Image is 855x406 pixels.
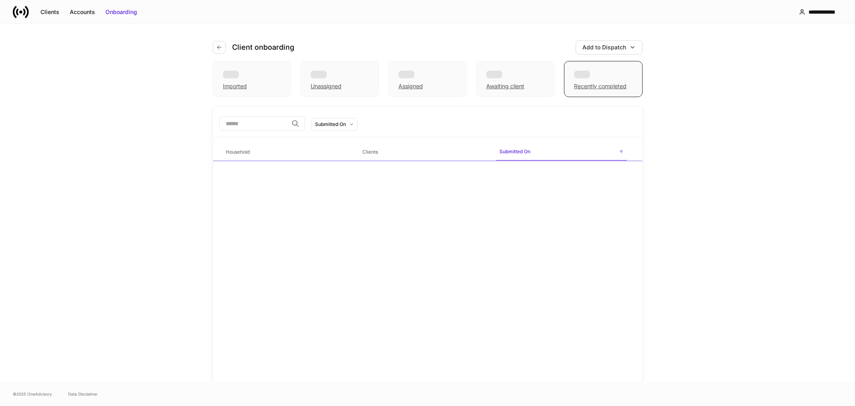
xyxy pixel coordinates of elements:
[213,61,291,97] div: Imported
[65,6,100,18] button: Accounts
[223,82,247,90] div: Imported
[222,144,353,160] span: Household
[105,8,137,16] div: Onboarding
[100,6,142,18] button: Onboarding
[398,82,423,90] div: Assigned
[582,43,626,51] div: Add to Dispatch
[362,148,378,156] h6: Clients
[476,61,554,97] div: Awaiting client
[301,61,379,97] div: Unassigned
[13,391,52,397] span: © 2025 OneAdvisory
[499,148,530,155] h6: Submitted On
[35,6,65,18] button: Clients
[40,8,59,16] div: Clients
[496,144,627,161] span: Submitted On
[311,82,342,90] div: Unassigned
[311,118,358,131] button: Submitted On
[564,61,642,97] div: Recently completed
[486,82,524,90] div: Awaiting client
[70,8,95,16] div: Accounts
[576,40,643,55] button: Add to Dispatch
[68,391,98,397] a: Data Disclaimer
[232,43,294,52] h4: Client onboarding
[315,120,346,128] div: Submitted On
[388,61,467,97] div: Assigned
[359,144,490,160] span: Clients
[574,82,627,90] div: Recently completed
[226,148,250,156] h6: Household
